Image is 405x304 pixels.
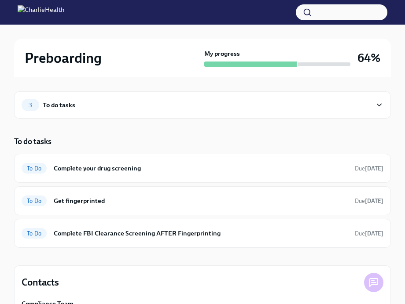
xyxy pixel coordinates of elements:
[22,198,47,204] span: To Do
[365,198,383,204] strong: [DATE]
[22,165,47,172] span: To Do
[14,136,52,147] h5: To do tasks
[22,161,383,175] a: To DoComplete your drug screeningDue[DATE]
[18,5,64,19] img: CharlieHealth
[43,100,75,110] div: To do tasks
[23,102,37,109] span: 3
[54,196,348,206] h6: Get fingerprinted
[355,198,383,204] span: Due
[22,230,47,237] span: To Do
[25,49,102,67] h2: Preboarding
[355,164,383,173] span: September 24th, 2025 09:00
[204,49,240,58] strong: My progress
[365,165,383,172] strong: [DATE]
[355,197,383,205] span: September 24th, 2025 09:00
[357,50,380,66] h3: 64%
[22,226,383,240] a: To DoComplete FBI Clearance Screening AFTER FingerprintingDue[DATE]
[22,194,383,208] a: To DoGet fingerprintedDue[DATE]
[355,230,383,237] span: Due
[355,229,383,238] span: September 27th, 2025 09:00
[54,228,348,238] h6: Complete FBI Clearance Screening AFTER Fingerprinting
[22,276,59,289] h4: Contacts
[365,230,383,237] strong: [DATE]
[355,165,383,172] span: Due
[54,163,348,173] h6: Complete your drug screening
